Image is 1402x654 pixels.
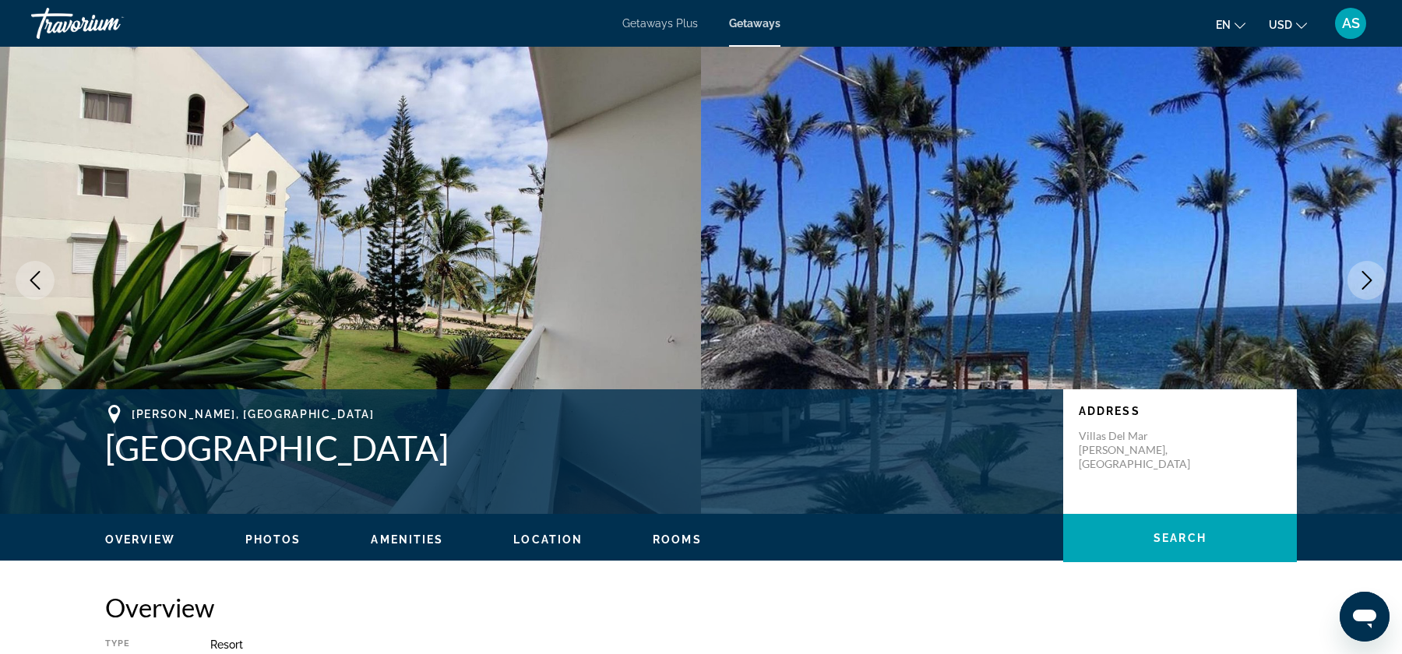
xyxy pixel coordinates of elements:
[105,533,175,547] button: Overview
[1079,405,1281,417] p: Address
[1154,532,1206,544] span: Search
[1216,13,1245,36] button: Change language
[1342,16,1360,31] span: AS
[729,17,780,30] a: Getaways
[1079,429,1203,471] p: Villas del Mar [PERSON_NAME], [GEOGRAPHIC_DATA]
[16,261,55,300] button: Previous image
[513,533,583,546] span: Location
[513,533,583,547] button: Location
[245,533,301,547] button: Photos
[105,592,1297,623] h2: Overview
[371,533,443,546] span: Amenities
[245,533,301,546] span: Photos
[1330,7,1371,40] button: User Menu
[1269,13,1307,36] button: Change currency
[105,533,175,546] span: Overview
[105,427,1048,468] h1: [GEOGRAPHIC_DATA]
[653,533,702,546] span: Rooms
[653,533,702,547] button: Rooms
[622,17,698,30] a: Getaways Plus
[1063,514,1297,562] button: Search
[371,533,443,547] button: Amenities
[132,408,375,420] span: [PERSON_NAME], [GEOGRAPHIC_DATA]
[1269,19,1292,31] span: USD
[1347,261,1386,300] button: Next image
[210,638,1297,651] div: Resort
[1216,19,1231,31] span: en
[105,638,171,651] div: Type
[1340,592,1390,642] iframe: Кнопка запуска окна обмена сообщениями
[31,3,187,44] a: Travorium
